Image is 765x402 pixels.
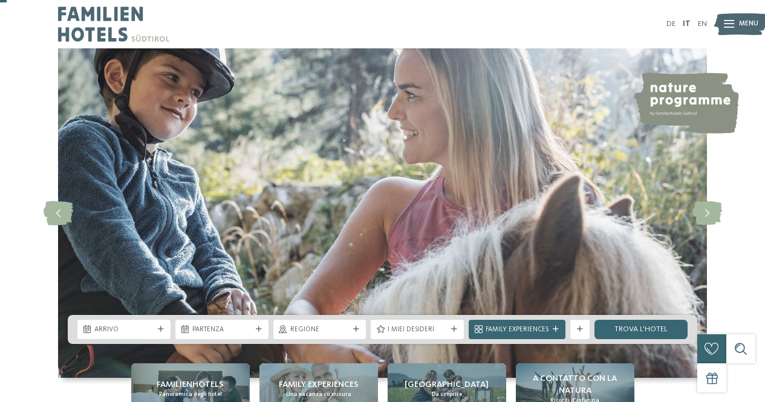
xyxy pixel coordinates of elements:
img: Family hotel Alto Adige: the happy family places! [58,48,707,378]
a: EN [698,20,707,28]
span: [GEOGRAPHIC_DATA] [405,378,489,391]
span: I miei desideri [388,325,447,335]
img: nature programme by Familienhotels Südtirol [633,73,739,134]
span: Panoramica degli hotel [159,391,222,398]
span: Regione [290,325,350,335]
span: Partenza [192,325,252,335]
span: Familienhotels [157,378,224,391]
span: Da scoprire [432,391,462,398]
span: Arrivo [94,325,154,335]
a: IT [683,20,691,28]
span: A contatto con la natura [521,372,630,397]
span: Family experiences [279,378,359,391]
span: Family Experiences [486,325,549,335]
a: trova l’hotel [594,320,688,339]
a: DE [666,20,675,28]
span: Menu [739,19,758,29]
span: Una vacanza su misura [286,391,351,398]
